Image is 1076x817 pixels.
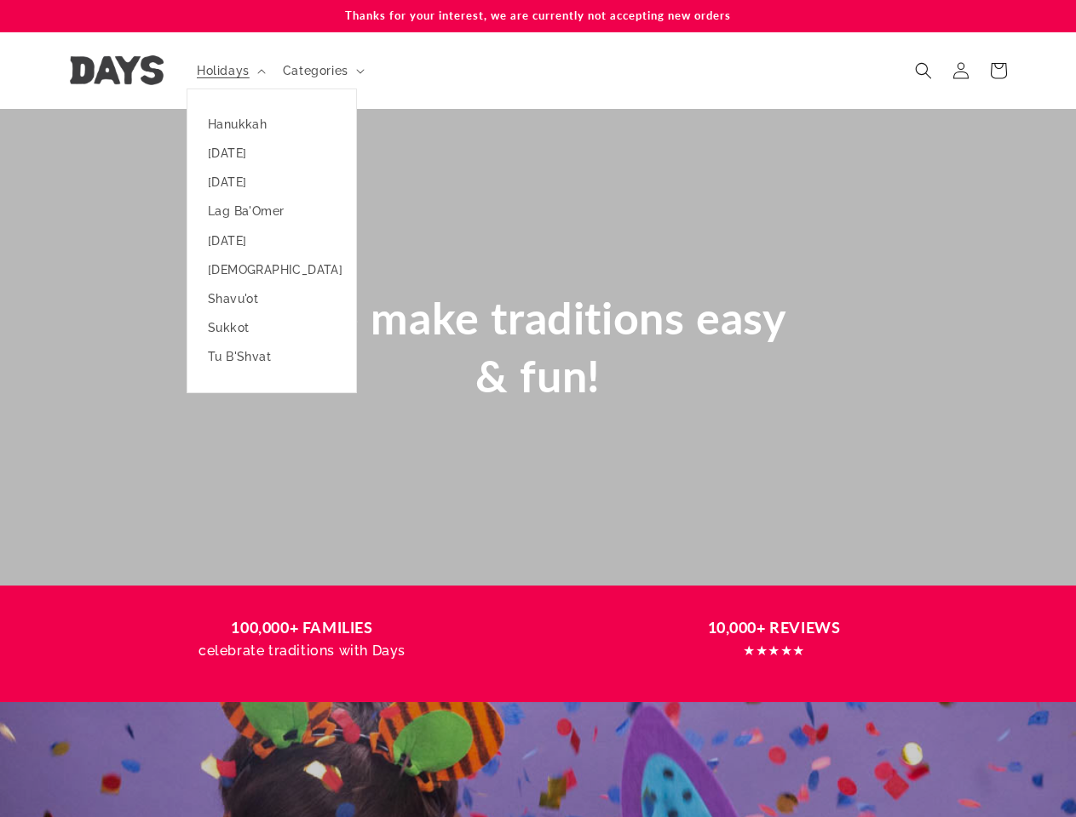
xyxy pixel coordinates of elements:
a: [DATE] [187,168,356,197]
h3: 10,000+ REVIEWS [555,616,994,639]
a: Hanukkah [187,110,356,139]
h3: 100,000+ FAMILIES [83,616,522,639]
p: ★★★★★ [555,639,994,664]
a: Lag Ba'Omer [187,197,356,226]
summary: Holidays [187,53,273,89]
a: Sukkot [187,313,356,342]
a: Shavu'ot [187,284,356,313]
span: Categories [283,63,348,78]
summary: Categories [273,53,371,89]
summary: Search [905,52,942,89]
a: [DEMOGRAPHIC_DATA] [187,255,356,284]
a: [DATE] [187,139,356,168]
img: Days United [70,55,164,85]
span: We make traditions easy & fun! [291,291,786,402]
a: Tu B'Shvat [187,342,356,371]
p: celebrate traditions with Days [83,639,522,664]
a: [DATE] [187,226,356,255]
span: Holidays [197,63,250,78]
